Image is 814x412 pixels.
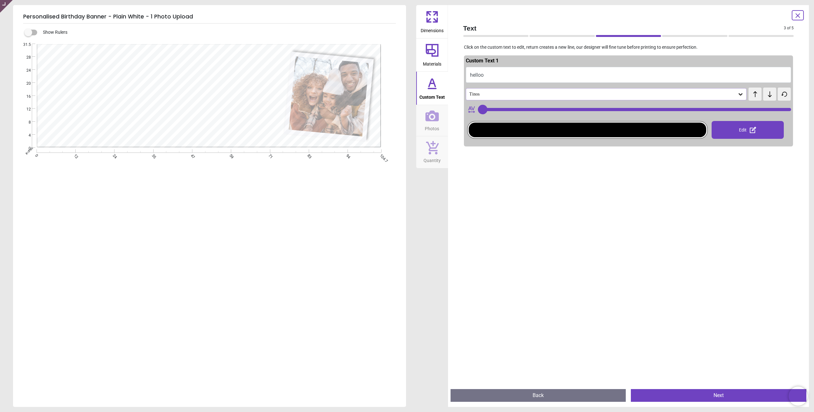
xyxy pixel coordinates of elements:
span: Quantity [424,154,441,164]
span: Materials [423,58,441,67]
div: Edit [712,121,784,139]
div: Tinos [469,91,738,97]
iframe: Brevo live chat [789,387,808,406]
span: Dimensions [421,25,444,34]
button: Materials [416,39,448,72]
button: Back [451,389,626,402]
span: Photos [425,123,439,132]
button: Next [631,389,806,402]
p: Click on the custom text to edit, return creates a new line, our designer will fine tune before p... [458,44,799,51]
span: 31.5 [19,42,31,47]
div: Show Rulers [28,29,406,36]
span: 3 of 5 [784,25,794,31]
button: helloo [466,67,791,83]
button: Photos [416,105,448,136]
button: Custom Text [416,72,448,105]
span: Custom Text 1 [466,58,499,64]
button: Dimensions [416,5,448,38]
span: Custom Text [419,91,445,101]
button: Quantity [416,136,448,168]
span: Text [463,24,784,33]
h5: Personalised Birthday Banner - Plain White - 1 Photo Upload [23,10,396,24]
